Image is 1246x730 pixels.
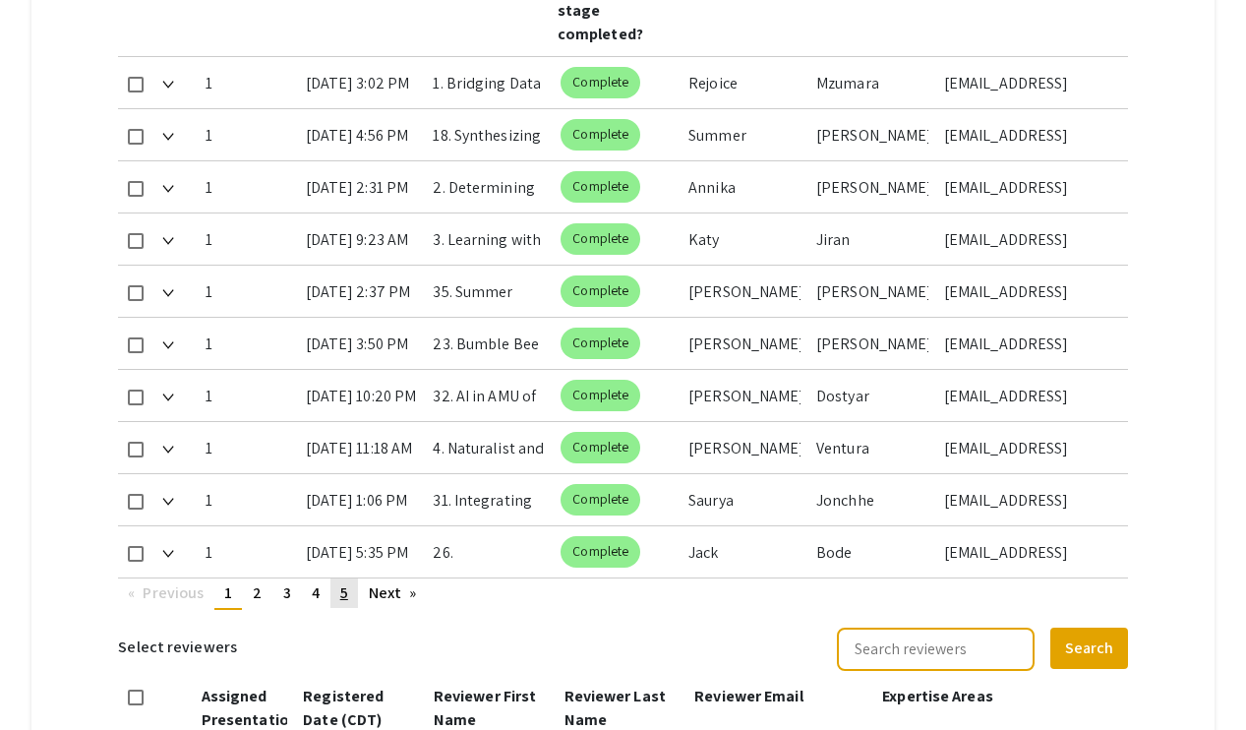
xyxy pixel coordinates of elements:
img: Expand arrow [162,289,174,297]
div: [PERSON_NAME] [816,161,928,213]
div: [PERSON_NAME] [816,318,928,369]
mat-chip: Complete [561,484,640,516]
div: 1 [206,318,289,369]
div: 3. Learning with Nature: A Summer Spent as a Wolf Ridge Naturalist [433,213,545,265]
input: Search reviewers [837,628,1035,671]
div: [DATE] 4:56 PM [306,109,418,160]
div: [EMAIL_ADDRESS][DOMAIN_NAME] [944,266,1112,317]
span: Reviewer Last Name [564,686,666,730]
ul: Pagination [118,578,1127,610]
div: Saurya [688,474,801,525]
img: Expand arrow [162,185,174,193]
div: 1 [206,109,289,160]
a: Next page [359,578,427,608]
img: Expand arrow [162,394,174,401]
button: Search [1050,628,1128,669]
div: 1 [206,57,289,108]
div: [DATE] 11:18 AM [306,422,418,473]
div: [DATE] 1:06 PM [306,474,418,525]
span: Assigned Presentations [202,686,306,730]
img: Expand arrow [162,550,174,558]
div: [DATE] 9:23 AM [306,213,418,265]
img: Expand arrow [162,341,174,349]
img: Expand arrow [162,237,174,245]
div: [DATE] 3:02 PM [306,57,418,108]
div: [DATE] 2:37 PM [306,266,418,317]
div: [DATE] 5:35 PM [306,526,418,578]
div: 1 [206,161,289,213]
div: Summer [688,109,801,160]
div: 1 [206,370,289,421]
div: Ventura [816,422,928,473]
div: 1 [206,526,289,578]
span: 3 [283,582,291,603]
div: 26. Regenerating Soil and Community [433,526,545,578]
div: 1 [206,422,289,473]
div: [EMAIL_ADDRESS][DOMAIN_NAME] [944,213,1112,265]
div: [DATE] 3:50 PM [306,318,418,369]
div: [DATE] 10:20 PM [306,370,418,421]
div: [PERSON_NAME] [816,109,928,160]
div: Jack [688,526,801,578]
mat-chip: Complete [561,380,640,411]
div: 1 [206,213,289,265]
div: [PERSON_NAME] [688,370,801,421]
div: [EMAIL_ADDRESS][DOMAIN_NAME] [944,370,1112,421]
span: Reviewer First Name [434,686,536,730]
div: Katy [688,213,801,265]
mat-chip: Complete [561,432,640,463]
img: Expand arrow [162,498,174,506]
div: 18. Synthesizing Porous Polymer Microspheres [433,109,545,160]
div: [EMAIL_ADDRESS][DOMAIN_NAME] [944,526,1112,578]
div: 4. Naturalist and Frontier Farm Coordinator [433,422,545,473]
mat-chip: Complete [561,67,640,98]
div: 31. Integrating Frontend Design and Backend Solutions in Live E-Commerce [433,474,545,525]
mat-chip: Complete [561,119,640,151]
mat-chip: Complete [561,536,640,568]
div: Dostyar [816,370,928,421]
div: [EMAIL_ADDRESS][DOMAIN_NAME] [944,422,1112,473]
div: [PERSON_NAME] [688,266,801,317]
div: [EMAIL_ADDRESS][DOMAIN_NAME] [944,109,1112,160]
span: 5 [340,582,348,603]
div: Rejoice [688,57,801,108]
span: 4 [312,582,320,603]
h6: Select reviewers [118,626,237,669]
mat-chip: Complete [561,223,640,255]
mat-chip: Complete [561,171,640,203]
div: 1 [206,266,289,317]
div: Mzumara [816,57,928,108]
img: Expand arrow [162,446,174,454]
span: Previous [143,582,204,603]
div: 35. Summer Camps and Conferences Liaison:&nbsp;[PERSON_NAME] - Summer 2025 [433,266,545,317]
span: 2 [253,582,262,603]
div: 2. Determining Predators of Eastern Wild Turkey Clutches [433,161,545,213]
img: Expand arrow [162,133,174,141]
div: 1 [206,474,289,525]
div: [EMAIL_ADDRESS][DOMAIN_NAME] [944,161,1112,213]
img: Expand arrow [162,81,174,89]
div: [PERSON_NAME] [816,266,928,317]
div: 32. AI in AMU of [MEDICAL_DATA] [433,370,545,421]
span: Registered Date (CDT) [303,686,384,730]
div: [DATE] 2:31 PM [306,161,418,213]
span: Reviewer Email [694,686,802,706]
span: Expertise Areas [882,686,993,706]
div: [EMAIL_ADDRESS][DOMAIN_NAME] [944,318,1112,369]
div: Jiran [816,213,928,265]
div: Annika [688,161,801,213]
div: 23. Bumble Bee Abundance in Northeast [US_STATE][GEOGRAPHIC_DATA] [433,318,545,369]
span: 1 [224,582,232,603]
mat-chip: Complete [561,275,640,307]
div: [PERSON_NAME] [688,422,801,473]
div: Jonchhe [816,474,928,525]
div: [PERSON_NAME] [688,318,801,369]
div: [EMAIL_ADDRESS][DOMAIN_NAME] [944,474,1112,525]
iframe: Chat [15,641,84,715]
div: Bode [816,526,928,578]
div: 1. Bridging Data and Development:&nbsp;A Summer Internship in Nonprofit Strategy [433,57,545,108]
div: [EMAIL_ADDRESS][DOMAIN_NAME] [944,57,1112,108]
mat-chip: Complete [561,328,640,359]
